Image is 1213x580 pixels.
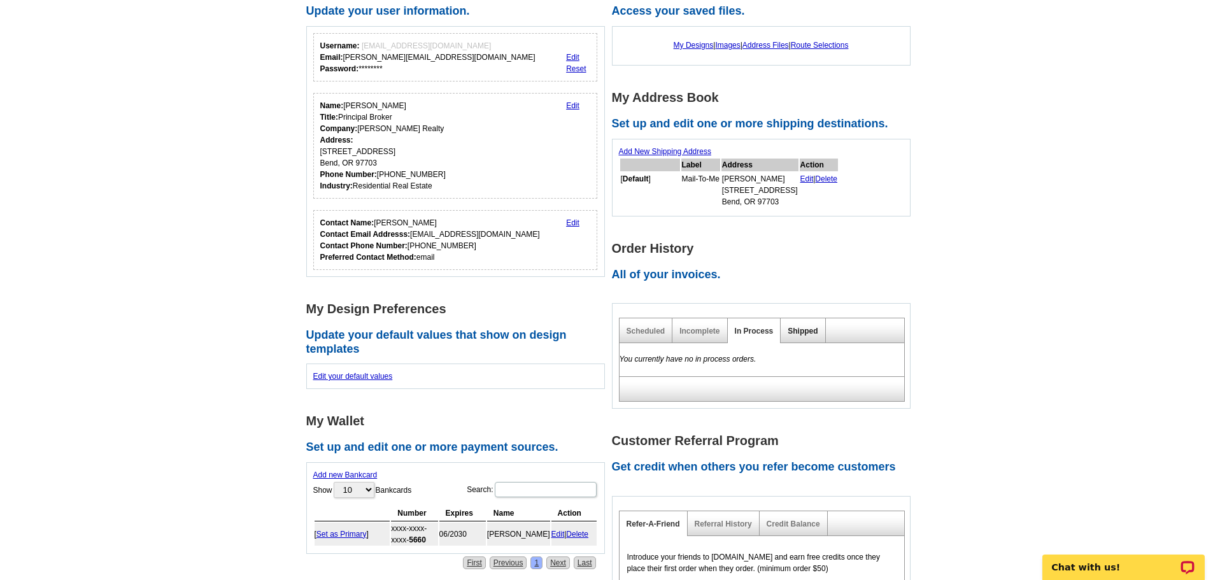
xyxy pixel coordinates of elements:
[320,53,343,62] strong: Email:
[320,41,360,50] strong: Username:
[674,41,714,50] a: My Designs
[721,159,798,171] th: Address
[612,242,918,255] h1: Order History
[1034,540,1213,580] iframe: LiveChat chat widget
[313,481,412,499] label: Show Bankcards
[409,535,426,544] strong: 5660
[735,327,774,336] a: In Process
[306,4,612,18] h2: Update your user information.
[800,173,839,208] td: |
[334,482,374,498] select: ShowBankcards
[320,218,374,227] strong: Contact Name:
[788,327,818,336] a: Shipped
[566,64,586,73] a: Reset
[490,556,527,569] a: Previous
[800,159,839,171] th: Action
[815,174,837,183] a: Delete
[439,523,486,546] td: 06/2030
[320,181,353,190] strong: Industry:
[463,556,485,569] a: First
[612,434,918,448] h1: Customer Referral Program
[487,523,550,546] td: [PERSON_NAME]
[320,217,540,263] div: [PERSON_NAME] [EMAIL_ADDRESS][DOMAIN_NAME] [PHONE_NUMBER] email
[627,327,665,336] a: Scheduled
[679,327,720,336] a: Incomplete
[320,241,408,250] strong: Contact Phone Number:
[313,210,598,270] div: Who should we contact regarding order issues?
[316,530,367,539] a: Set as Primary
[320,170,377,179] strong: Phone Number:
[320,113,338,122] strong: Title:
[681,159,720,171] th: Label
[612,117,918,131] h2: Set up and edit one or more shipping destinations.
[551,523,597,546] td: |
[627,551,897,574] p: Introduce your friends to [DOMAIN_NAME] and earn free credits once they place their first order w...
[306,329,612,356] h2: Update your default values that show on design templates
[313,372,393,381] a: Edit your default values
[315,523,390,546] td: [ ]
[320,253,416,262] strong: Preferred Contact Method:
[391,523,437,546] td: xxxx-xxxx-xxxx-
[681,173,720,208] td: Mail-To-Me
[306,414,612,428] h1: My Wallet
[391,506,437,521] th: Number
[362,41,491,50] span: [EMAIL_ADDRESS][DOMAIN_NAME]
[566,101,579,110] a: Edit
[566,218,579,227] a: Edit
[320,101,344,110] strong: Name:
[619,147,711,156] a: Add New Shipping Address
[320,64,359,73] strong: Password:
[530,556,543,569] a: 1
[551,506,597,521] th: Action
[742,41,789,50] a: Address Files
[313,33,598,81] div: Your login information.
[715,41,740,50] a: Images
[791,41,849,50] a: Route Selections
[695,520,752,528] a: Referral History
[320,100,446,192] div: [PERSON_NAME] Principal Broker [PERSON_NAME] Realty [STREET_ADDRESS] Bend, OR 97703 [PHONE_NUMBER...
[767,520,820,528] a: Credit Balance
[566,53,579,62] a: Edit
[313,93,598,199] div: Your personal details.
[320,136,353,145] strong: Address:
[320,230,411,239] strong: Contact Email Addresss:
[721,173,798,208] td: [PERSON_NAME] [STREET_ADDRESS] Bend, OR 97703
[306,441,612,455] h2: Set up and edit one or more payment sources.
[620,173,680,208] td: [ ]
[623,174,649,183] b: Default
[627,520,680,528] a: Refer-A-Friend
[612,460,918,474] h2: Get credit when others you refer become customers
[495,482,597,497] input: Search:
[551,530,565,539] a: Edit
[612,91,918,104] h1: My Address Book
[439,506,486,521] th: Expires
[306,302,612,316] h1: My Design Preferences
[566,530,588,539] a: Delete
[800,174,814,183] a: Edit
[467,481,597,499] label: Search:
[612,4,918,18] h2: Access your saved files.
[546,556,570,569] a: Next
[320,124,358,133] strong: Company:
[487,506,550,521] th: Name
[619,33,904,57] div: | | |
[574,556,596,569] a: Last
[620,355,756,364] em: You currently have no in process orders.
[313,470,378,479] a: Add new Bankcard
[612,268,918,282] h2: All of your invoices.
[320,40,536,74] div: [PERSON_NAME][EMAIL_ADDRESS][DOMAIN_NAME] ********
